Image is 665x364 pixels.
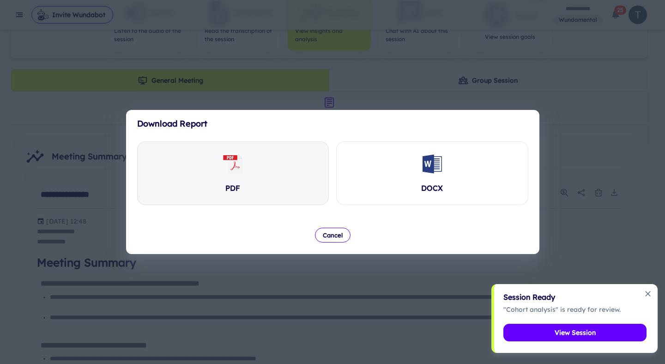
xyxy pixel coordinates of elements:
[225,182,240,194] div: PDF
[503,324,647,341] button: View Session
[503,304,647,315] p: "Cohort analysis" is ready for review.
[421,182,443,194] div: DOCX
[315,228,351,243] button: Cancel
[126,110,539,138] h2: Download Report
[641,287,655,301] button: Dismiss notification
[503,291,647,303] h6: Session Ready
